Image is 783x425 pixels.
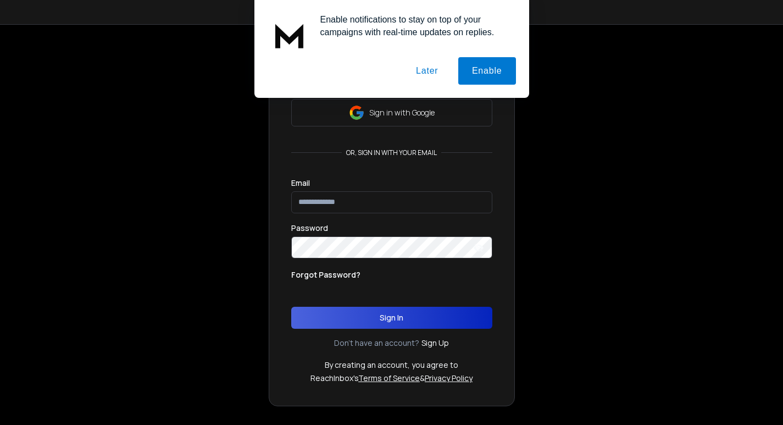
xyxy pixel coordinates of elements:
[312,13,516,38] div: Enable notifications to stay on top of your campaigns with real-time updates on replies.
[358,373,420,383] a: Terms of Service
[342,148,441,157] p: or, sign in with your email
[421,338,449,349] a: Sign Up
[458,57,516,85] button: Enable
[334,338,419,349] p: Don't have an account?
[291,179,310,187] label: Email
[291,307,492,329] button: Sign In
[291,269,360,280] p: Forgot Password?
[268,13,312,57] img: notification icon
[291,99,492,126] button: Sign in with Google
[402,57,452,85] button: Later
[310,373,473,384] p: ReachInbox's &
[325,360,458,371] p: By creating an account, you agree to
[425,373,473,383] a: Privacy Policy
[291,224,328,232] label: Password
[369,107,435,118] p: Sign in with Google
